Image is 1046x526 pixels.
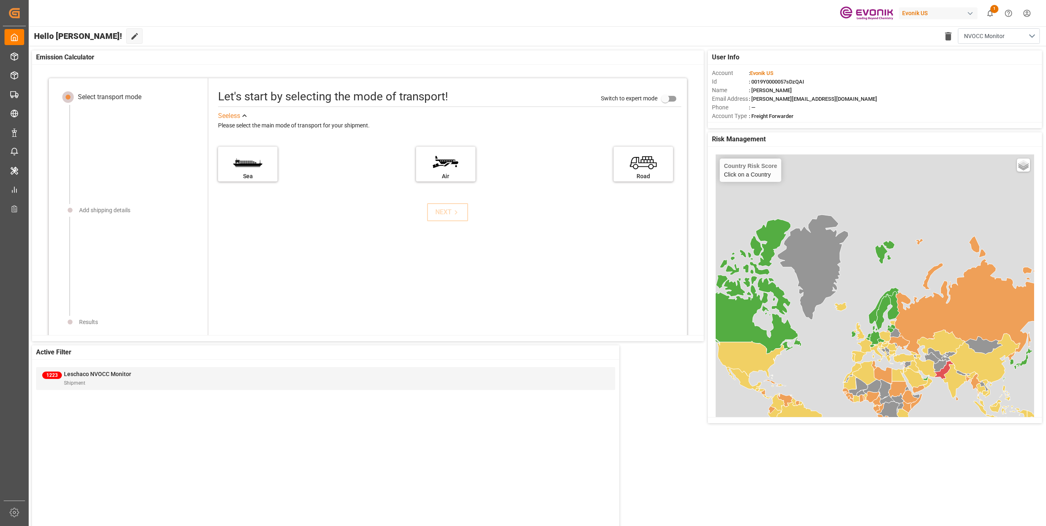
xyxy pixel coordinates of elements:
[64,371,131,377] span: Leschaco NVOCC Monitor
[981,4,999,23] button: show 1 new notifications
[990,5,998,13] span: 1
[749,113,794,119] span: : Freight Forwarder
[601,95,657,102] span: Switch to expert mode
[79,206,130,215] div: Add shipping details
[42,370,609,387] a: 1223Leschaco NVOCC MonitorShipment
[999,4,1018,23] button: Help Center
[79,318,98,326] div: Results
[34,28,122,44] span: Hello [PERSON_NAME]!
[78,92,141,102] div: Select transport mode
[749,79,804,85] span: : 0019Y0000057sDzQAI
[42,372,62,379] span: 1223
[36,52,94,62] span: Emission Calculator
[724,163,777,178] div: Click on a Country
[712,77,749,86] span: Id
[64,380,85,386] span: Shipment
[958,28,1040,44] button: open menu
[427,203,468,221] button: NEXT
[749,87,792,93] span: : [PERSON_NAME]
[1017,159,1030,172] a: Layers
[222,172,273,181] div: Sea
[712,134,766,144] span: Risk Management
[712,52,739,62] span: User Info
[712,69,749,77] span: Account
[899,5,981,21] button: Evonik US
[964,32,1005,41] span: NVOCC Monitor
[712,86,749,95] span: Name
[618,172,669,181] div: Road
[749,104,755,111] span: : —
[749,96,877,102] span: : [PERSON_NAME][EMAIL_ADDRESS][DOMAIN_NAME]
[840,6,893,20] img: Evonik-brand-mark-Deep-Purple-RGB.jpeg_1700498283.jpeg
[899,7,978,19] div: Evonik US
[36,347,71,357] span: Active Filter
[724,163,777,169] h4: Country Risk Score
[712,95,749,103] span: Email Address
[420,172,471,181] div: Air
[712,103,749,112] span: Phone
[218,111,240,121] div: See less
[712,112,749,120] span: Account Type
[435,207,460,217] div: NEXT
[218,121,681,131] div: Please select the main mode of transport for your shipment.
[749,70,773,76] span: :
[218,88,448,105] div: Let's start by selecting the mode of transport!
[750,70,773,76] span: Evonik US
